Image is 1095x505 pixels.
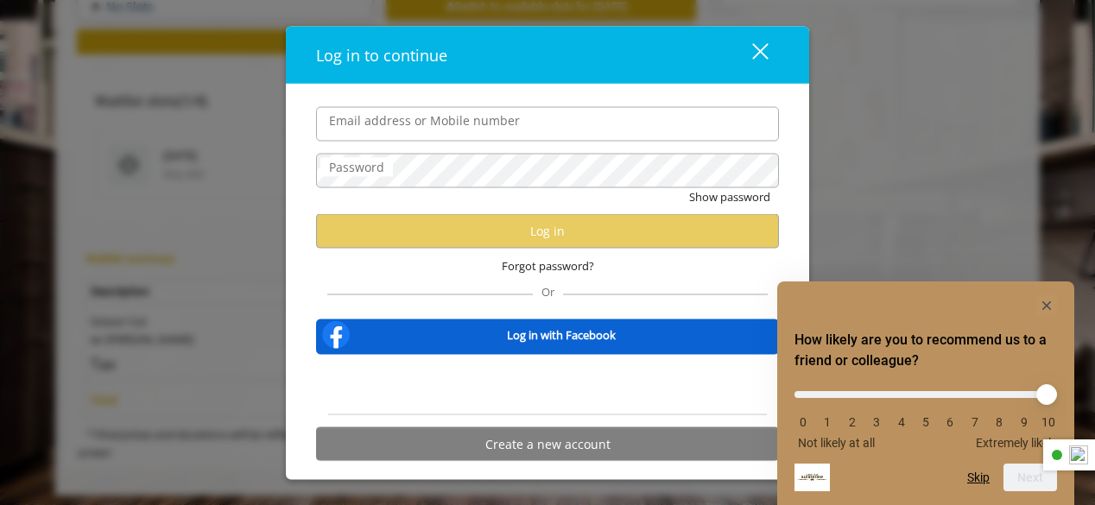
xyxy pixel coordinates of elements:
[819,415,836,429] li: 1
[967,470,990,484] button: Skip
[917,415,934,429] li: 5
[316,427,779,461] button: Create a new account
[844,415,861,429] li: 2
[316,106,779,141] input: Email address or Mobile number
[720,37,779,73] button: close dialog
[893,415,910,429] li: 4
[316,44,447,65] span: Log in to continue
[868,415,885,429] li: 3
[794,295,1057,491] div: How likely are you to recommend us to a friend or colleague? Select an option from 0 to 10, with ...
[941,415,959,429] li: 6
[319,318,353,352] img: facebook-logo
[794,378,1057,450] div: How likely are you to recommend us to a friend or colleague? Select an option from 0 to 10, with ...
[794,415,812,429] li: 0
[798,436,875,450] span: Not likely at all
[732,42,767,68] div: close dialog
[1003,464,1057,491] button: Next question
[794,330,1057,371] h2: How likely are you to recommend us to a friend or colleague? Select an option from 0 to 10, with ...
[533,284,563,300] span: Or
[453,366,642,404] iframe: Sign in with Google Button
[502,256,594,275] span: Forgot password?
[966,415,984,429] li: 7
[316,153,779,187] input: Password
[507,325,616,344] b: Log in with Facebook
[1016,415,1033,429] li: 9
[320,110,529,129] label: Email address or Mobile number
[320,157,393,176] label: Password
[991,415,1008,429] li: 8
[1036,295,1057,316] button: Hide survey
[1040,415,1057,429] li: 10
[976,436,1057,450] span: Extremely likely
[689,187,770,205] button: Show password
[316,214,779,248] button: Log in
